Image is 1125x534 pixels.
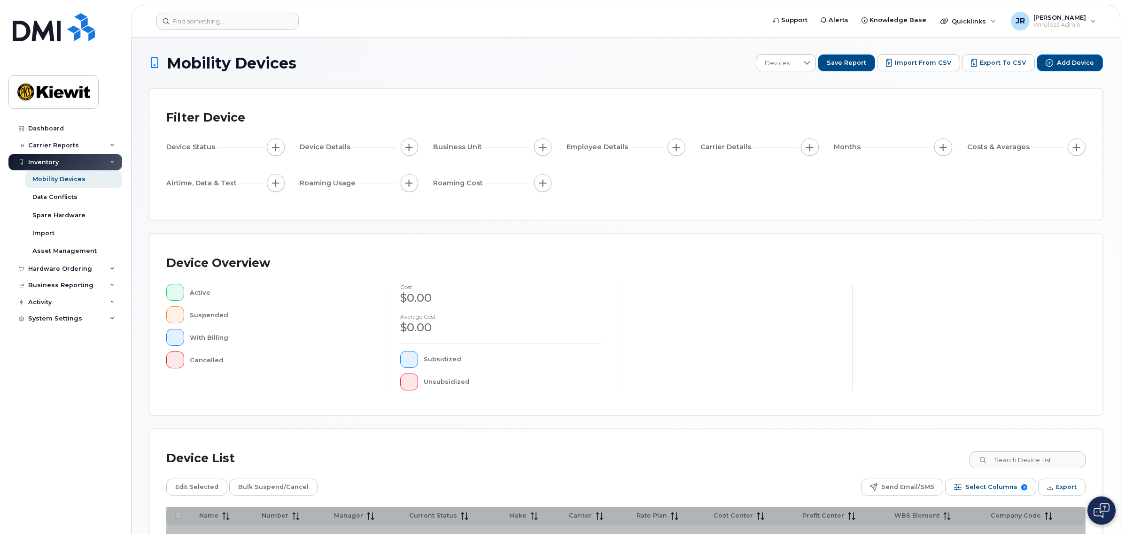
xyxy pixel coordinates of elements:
[424,374,604,390] div: Unsubsidized
[1056,480,1077,494] span: Export
[190,351,370,368] div: Cancelled
[970,451,1086,468] input: Search Device List ...
[827,59,866,67] span: Save Report
[834,142,863,152] span: Months
[1057,59,1094,67] span: Add Device
[166,178,240,188] span: Airtime, Data & Text
[967,142,1032,152] span: Costs & Averages
[945,479,1036,496] button: Select Columns 9
[980,59,1026,67] span: Export to CSV
[877,54,960,71] button: Import from CSV
[1038,479,1086,496] button: Export
[1037,54,1103,71] button: Add Device
[700,142,754,152] span: Carrier Details
[962,54,1035,71] button: Export to CSV
[1021,484,1027,490] span: 9
[166,142,218,152] span: Device Status
[166,446,235,471] div: Device List
[861,479,943,496] button: Send Email/SMS
[400,313,603,320] h4: Average cost
[1094,503,1109,518] img: Open chat
[433,178,486,188] span: Roaming Cost
[175,480,218,494] span: Edit Selected
[166,106,245,130] div: Filter Device
[300,142,353,152] span: Device Details
[190,329,370,346] div: With Billing
[881,480,934,494] span: Send Email/SMS
[166,479,227,496] button: Edit Selected
[400,290,603,306] div: $0.00
[300,178,358,188] span: Roaming Usage
[895,59,951,67] span: Import from CSV
[190,284,370,301] div: Active
[229,479,318,496] button: Bulk Suspend/Cancel
[190,306,370,323] div: Suspended
[433,142,485,152] span: Business Unit
[965,480,1017,494] span: Select Columns
[400,320,603,336] div: $0.00
[166,251,270,275] div: Device Overview
[167,55,296,71] span: Mobility Devices
[566,142,631,152] span: Employee Details
[756,55,798,72] span: Devices
[400,284,603,290] h4: cost
[238,480,309,494] span: Bulk Suspend/Cancel
[818,54,875,71] button: Save Report
[424,351,604,368] div: Subsidized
